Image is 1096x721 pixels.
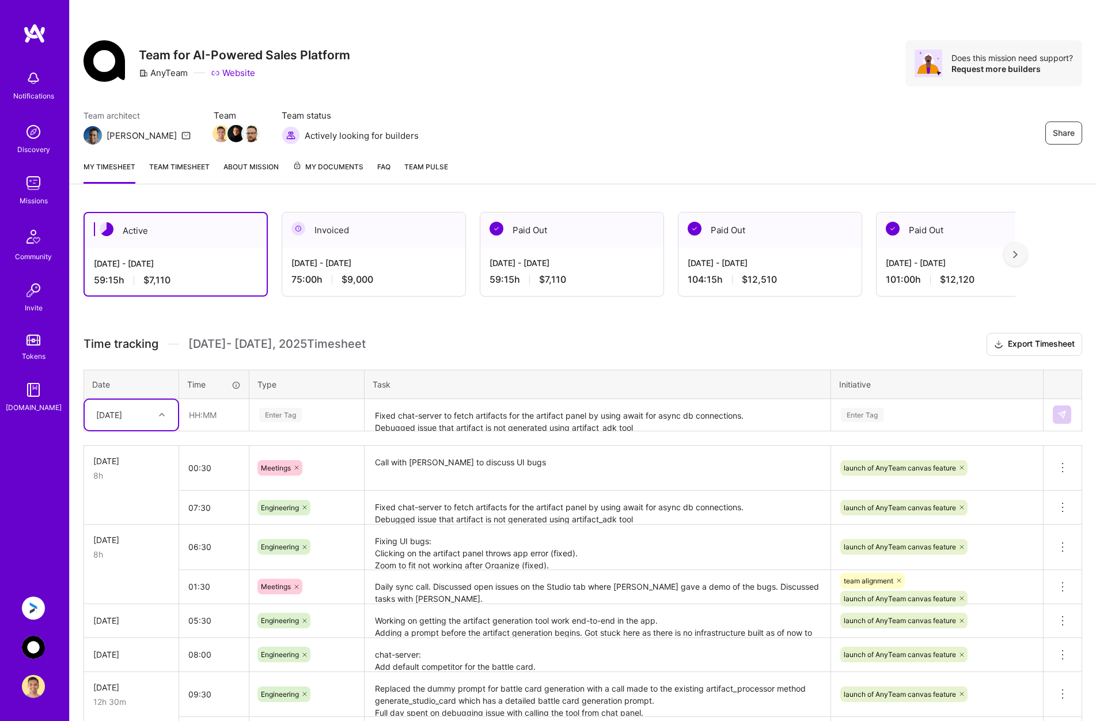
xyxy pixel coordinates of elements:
[844,650,956,659] span: launch of AnyTeam canvas feature
[139,48,350,62] h3: Team for AI-Powered Sales Platform
[915,50,942,77] img: Avatar
[951,52,1073,63] div: Does this mission need support?
[19,636,48,659] a: AnyTeam: Team for AI-Powered Sales Platform
[84,40,125,82] img: Company Logo
[19,675,48,698] a: User Avatar
[179,605,249,636] input: HH:MM
[22,172,45,195] img: teamwork
[22,120,45,143] img: discovery
[259,406,302,424] div: Enter Tag
[244,124,259,143] a: Team Member Avatar
[366,673,829,716] textarea: Replaced the dummy prompt for battle card generation with a call made to the existing artifact_pr...
[214,109,259,122] span: Team
[19,597,48,620] a: Anguleris: BIMsmart AI MVP
[249,370,365,399] th: Type
[282,109,419,122] span: Team status
[22,350,45,362] div: Tokens
[844,690,956,699] span: launch of AnyTeam canvas feature
[688,274,852,286] div: 104:15 h
[293,161,363,173] span: My Documents
[539,274,566,286] span: $7,110
[844,616,956,625] span: launch of AnyTeam canvas feature
[678,212,862,248] div: Paid Out
[688,222,701,236] img: Paid Out
[886,257,1051,269] div: [DATE] - [DATE]
[291,274,456,286] div: 75:00 h
[93,455,169,467] div: [DATE]
[490,257,654,269] div: [DATE] - [DATE]
[841,406,883,424] div: Enter Tag
[25,302,43,314] div: Invite
[93,548,169,560] div: 8h
[139,69,148,78] i: icon CompanyGray
[742,274,777,286] span: $12,510
[261,542,299,551] span: Engineering
[94,257,257,270] div: [DATE] - [DATE]
[490,274,654,286] div: 59:15 h
[213,125,230,142] img: Team Member Avatar
[366,447,829,490] textarea: Call with [PERSON_NAME] to discuss UI bugs
[366,571,829,603] textarea: Daily sync call. Discussed open issues on the Studio tab where [PERSON_NAME] gave a demo of the b...
[94,274,257,286] div: 59:15 h
[107,130,177,142] div: [PERSON_NAME]
[994,339,1003,351] i: icon Download
[93,681,169,693] div: [DATE]
[187,378,241,390] div: Time
[84,109,191,122] span: Team architect
[261,464,291,472] span: Meetings
[366,492,829,523] textarea: Fixed chat-server to fetch artifacts for the artifact panel by using await for async db connectio...
[261,503,299,512] span: Engineering
[291,257,456,269] div: [DATE] - [DATE]
[305,130,419,142] span: Actively looking for builders
[143,274,170,286] span: $7,110
[149,161,210,184] a: Team timesheet
[15,251,52,263] div: Community
[181,131,191,140] i: icon Mail
[404,162,448,171] span: Team Pulse
[366,639,829,671] textarea: chat-server: Add default competitor for the battle card. Return a static response for generating ...
[886,222,900,236] img: Paid Out
[159,412,165,418] i: icon Chevron
[22,597,45,620] img: Anguleris: BIMsmart AI MVP
[844,576,893,585] span: team alignment
[366,605,829,637] textarea: Working on getting the artifact generation tool work end-to-end in the app. Adding a prompt befor...
[179,453,249,483] input: HH:MM
[940,274,974,286] span: $12,120
[261,582,291,591] span: Meetings
[179,679,249,709] input: HH:MM
[261,616,299,625] span: Engineering
[342,274,373,286] span: $9,000
[17,143,50,155] div: Discovery
[22,636,45,659] img: AnyTeam: Team for AI-Powered Sales Platform
[1057,410,1067,419] img: Submit
[886,274,1051,286] div: 101:00 h
[261,690,299,699] span: Engineering
[84,126,102,145] img: Team Architect
[229,124,244,143] a: Team Member Avatar
[365,370,831,399] th: Task
[404,161,448,184] a: Team Pulse
[22,67,45,90] img: bell
[227,125,245,142] img: Team Member Avatar
[6,401,62,413] div: [DOMAIN_NAME]
[23,23,46,44] img: logo
[951,63,1073,74] div: Request more builders
[180,400,248,430] input: HH:MM
[366,526,829,569] textarea: Fixing UI bugs: Clicking on the artifact panel throws app error (fixed). Zoom to fit not working ...
[20,195,48,207] div: Missions
[22,378,45,401] img: guide book
[688,257,852,269] div: [DATE] - [DATE]
[877,212,1060,248] div: Paid Out
[1053,127,1075,139] span: Share
[188,337,366,351] span: [DATE] - [DATE] , 2025 Timesheet
[84,161,135,184] a: My timesheet
[22,279,45,302] img: Invite
[13,90,54,102] div: Notifications
[1013,251,1018,259] img: right
[84,337,158,351] span: Time tracking
[93,469,169,481] div: 8h
[211,67,255,79] a: Website
[223,161,279,184] a: About Mission
[93,534,169,546] div: [DATE]
[844,542,956,551] span: launch of AnyTeam canvas feature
